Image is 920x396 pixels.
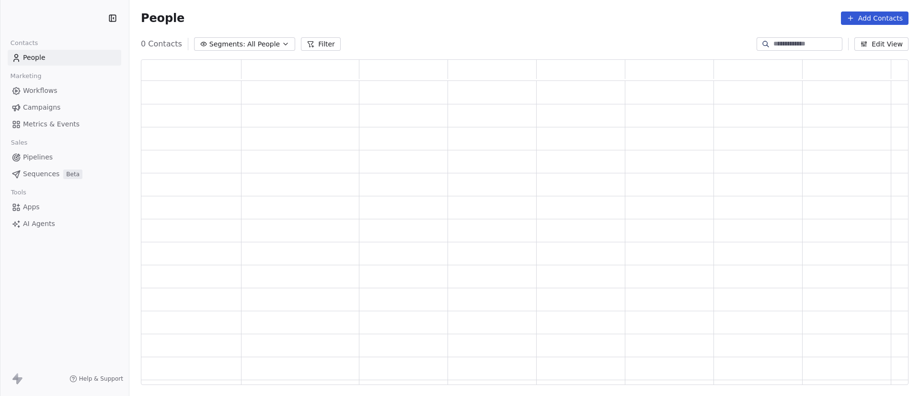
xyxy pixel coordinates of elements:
a: Help & Support [69,375,123,383]
a: Pipelines [8,149,121,165]
a: Workflows [8,83,121,99]
span: Pipelines [23,152,53,162]
a: SequencesBeta [8,166,121,182]
span: Beta [63,170,82,179]
span: Sales [7,136,32,150]
a: Campaigns [8,100,121,115]
span: 0 Contacts [141,38,182,50]
span: People [23,53,46,63]
span: Sequences [23,169,59,179]
span: People [141,11,184,25]
a: People [8,50,121,66]
span: All People [247,39,280,49]
span: Help & Support [79,375,123,383]
a: AI Agents [8,216,121,232]
a: Apps [8,199,121,215]
a: Metrics & Events [8,116,121,132]
span: Segments: [209,39,245,49]
span: AI Agents [23,219,55,229]
span: Workflows [23,86,57,96]
span: Campaigns [23,102,60,113]
button: Filter [301,37,341,51]
span: Apps [23,202,40,212]
span: Contacts [6,36,42,50]
span: Metrics & Events [23,119,80,129]
button: Edit View [854,37,908,51]
span: Marketing [6,69,46,83]
button: Add Contacts [841,11,908,25]
span: Tools [7,185,30,200]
